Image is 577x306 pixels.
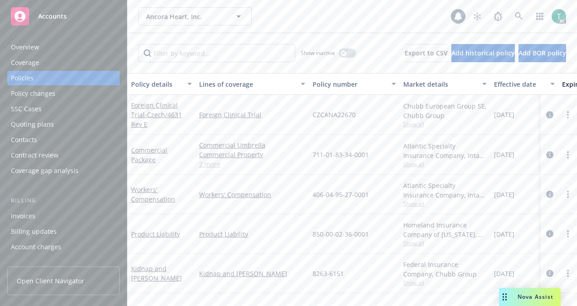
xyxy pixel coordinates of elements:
[131,185,175,203] a: Workers' Compensation
[7,102,120,116] a: SSC Cases
[11,55,39,70] div: Coverage
[562,268,573,279] a: more
[7,209,120,223] a: Invoices
[199,159,305,169] a: 2 more
[199,79,295,89] div: Lines of coverage
[17,276,84,286] span: Open Client Navigator
[11,71,34,85] div: Policies
[531,7,549,25] a: Switch app
[7,117,120,132] a: Quoting plans
[403,239,487,247] span: Show all
[544,268,555,279] a: circleInformation
[11,133,37,147] div: Contacts
[131,101,182,128] a: Foreign Clinical Trial
[544,109,555,120] a: circleInformation
[451,49,515,57] span: Add historical policy
[7,255,120,270] a: Installment plans
[199,140,305,150] a: Commercial Umbrella
[313,269,344,278] span: 8263-6151
[138,44,295,62] input: Filter by keyword...
[7,224,120,239] a: Billing updates
[11,240,61,254] div: Account charges
[489,7,507,25] a: Report a Bug
[7,163,120,178] a: Coverage gap analysis
[7,4,120,29] a: Accounts
[7,40,120,54] a: Overview
[544,189,555,200] a: circleInformation
[7,133,120,147] a: Contacts
[199,190,305,199] a: Workers' Compensation
[494,269,514,278] span: [DATE]
[301,49,335,57] span: Show inactive
[127,73,196,95] button: Policy details
[11,148,59,163] div: Contract review
[38,13,67,20] span: Accounts
[544,149,555,160] a: circleInformation
[552,9,566,24] img: photo
[313,229,369,239] span: 850-00-02-36-0001
[518,293,553,301] span: Nova Assist
[196,73,309,95] button: Lines of coverage
[403,181,487,200] div: Atlantic Specialty Insurance Company, Intact Insurance
[403,220,487,239] div: Homeland Insurance Company of [US_STATE], Intact Insurance
[7,196,120,205] div: Billing
[313,79,386,89] div: Policy number
[131,110,182,128] span: - Czech/4631 Rev E
[494,79,545,89] div: Effective date
[131,79,182,89] div: Policy details
[562,228,573,239] a: more
[544,228,555,239] a: circleInformation
[403,141,487,160] div: Atlantic Specialty Insurance Company, Intact Insurance
[494,150,514,159] span: [DATE]
[7,55,120,70] a: Coverage
[403,160,487,168] span: Show all
[11,102,42,116] div: SSC Cases
[499,288,510,306] div: Drag to move
[403,79,477,89] div: Market details
[199,150,305,159] a: Commercial Property
[494,190,514,199] span: [DATE]
[405,49,448,57] span: Export to CSV
[499,288,561,306] button: Nova Assist
[309,73,400,95] button: Policy number
[403,200,487,207] span: Show all
[518,44,566,62] button: Add BOR policy
[518,49,566,57] span: Add BOR policy
[313,150,369,159] span: 711-01-83-34-0001
[403,279,487,286] span: Show all
[7,240,120,254] a: Account charges
[451,44,515,62] button: Add historical policy
[468,7,486,25] a: Stop snowing
[7,86,120,101] a: Policy changes
[131,264,182,282] a: Kidnap and [PERSON_NAME]
[313,110,356,119] span: CZCANA22670
[7,71,120,85] a: Policies
[11,40,39,54] div: Overview
[131,230,180,238] a: Product Liability
[11,209,35,223] div: Invoices
[403,101,487,120] div: Chubb European Group SE, Chubb Group
[313,190,369,199] span: 406-04-95-27-0001
[146,12,225,21] span: Ancora Heart, Inc.
[11,224,57,239] div: Billing updates
[510,7,528,25] a: Search
[562,149,573,160] a: more
[494,110,514,119] span: [DATE]
[199,269,305,278] a: Kidnap and [PERSON_NAME]
[494,229,514,239] span: [DATE]
[562,189,573,200] a: more
[131,146,167,164] a: Commercial Package
[400,73,490,95] button: Market details
[405,44,448,62] button: Export to CSV
[11,163,78,178] div: Coverage gap analysis
[403,260,487,279] div: Federal Insurance Company, Chubb Group
[199,110,305,119] a: Foreign Clinical Trial
[403,120,487,128] span: Show all
[199,229,305,239] a: Product Liability
[11,255,64,270] div: Installment plans
[490,73,558,95] button: Effective date
[7,148,120,163] a: Contract review
[11,117,54,132] div: Quoting plans
[562,109,573,120] a: more
[138,7,252,25] button: Ancora Heart, Inc.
